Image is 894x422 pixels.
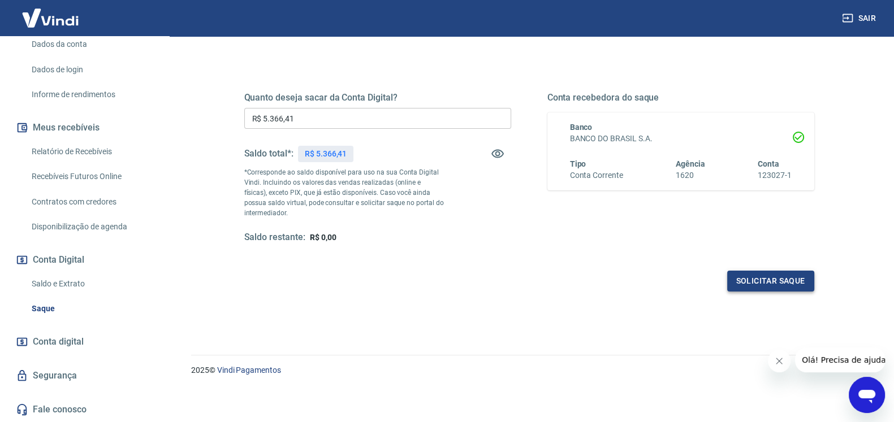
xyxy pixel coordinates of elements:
[14,363,156,388] a: Segurança
[14,1,87,35] img: Vindi
[27,272,156,295] a: Saldo e Extrato
[27,215,156,238] a: Disponibilização de agenda
[305,148,347,160] p: R$ 5.366,41
[840,8,880,29] button: Sair
[217,366,281,375] a: Vindi Pagamentos
[27,190,156,214] a: Contratos com credores
[570,169,623,181] h6: Conta Corrente
[244,232,305,243] h5: Saldo restante:
[14,397,156,422] a: Fale conosco
[795,347,885,372] iframe: Mensagem da empresa
[27,58,156,81] a: Dados de login
[7,8,95,17] span: Olá! Precisa de ajuda?
[27,165,156,188] a: Recebíveis Futuros Online
[191,364,867,376] p: 2025 ©
[758,169,792,181] h6: 123027-1
[14,247,156,272] button: Conta Digital
[244,167,444,218] p: *Corresponde ao saldo disponível para uso na sua Conta Digital Vindi. Incluindo os valores das ve...
[570,159,586,168] span: Tipo
[33,334,84,350] span: Conta digital
[14,329,156,354] a: Conta digital
[27,33,156,56] a: Dados da conta
[27,83,156,106] a: Informe de rendimentos
[547,92,814,103] h5: Conta recebedora do saque
[27,297,156,320] a: Saque
[768,350,791,372] iframe: Fechar mensagem
[849,377,885,413] iframe: Botão para abrir a janela de mensagens
[27,140,156,163] a: Relatório de Recebíveis
[570,133,792,145] h6: BANCO DO BRASIL S.A.
[676,169,705,181] h6: 1620
[676,159,705,168] span: Agência
[310,233,336,242] span: R$ 0,00
[244,148,293,159] h5: Saldo total*:
[570,123,593,132] span: Banco
[727,271,814,292] button: Solicitar saque
[14,115,156,140] button: Meus recebíveis
[244,92,511,103] h5: Quanto deseja sacar da Conta Digital?
[758,159,779,168] span: Conta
